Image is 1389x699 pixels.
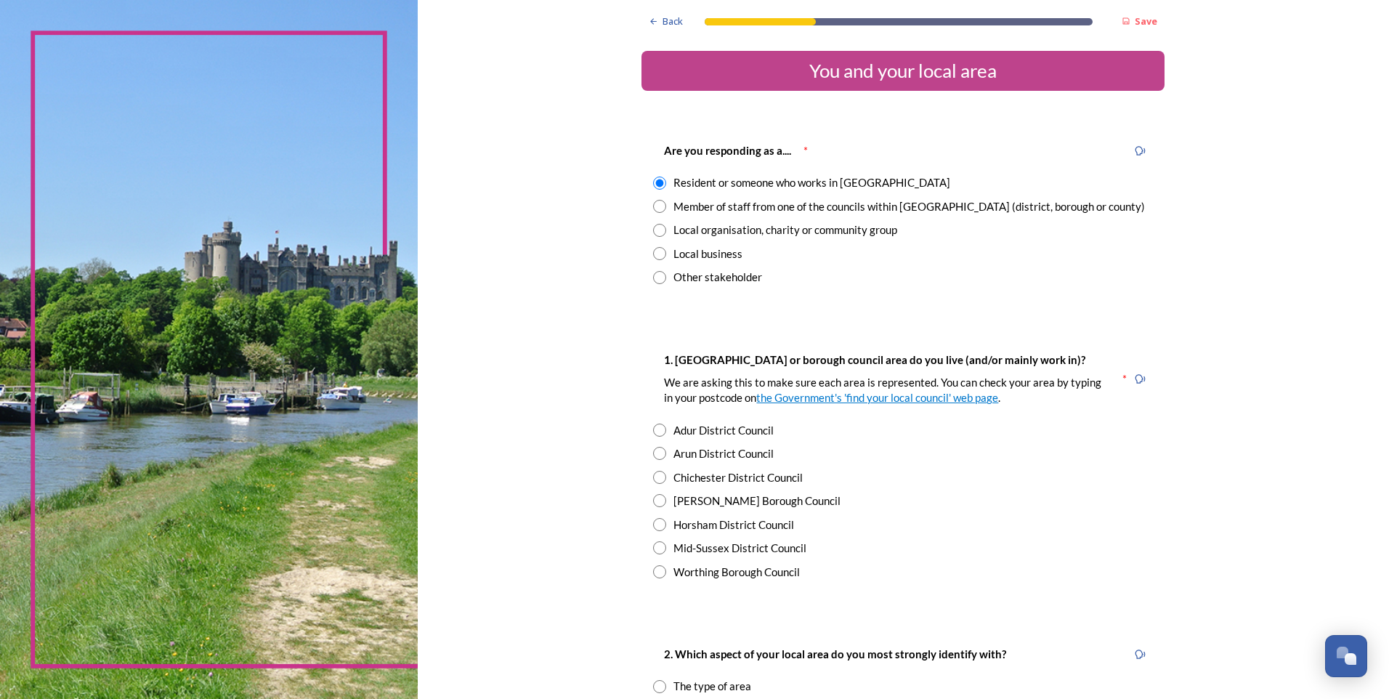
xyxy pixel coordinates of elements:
[673,564,800,581] div: Worthing Borough Council
[673,469,803,486] div: Chichester District Council
[673,422,774,439] div: Adur District Council
[673,517,794,533] div: Horsham District Council
[1135,15,1157,28] strong: Save
[664,375,1110,406] p: We are asking this to make sure each area is represented. You can check your area by typing in yo...
[663,15,683,28] span: Back
[756,391,998,404] a: the Government's 'find your local council' web page
[1325,635,1367,677] button: Open Chat
[673,174,950,191] div: Resident or someone who works in [GEOGRAPHIC_DATA]
[673,445,774,462] div: Arun District Council
[673,269,762,286] div: Other stakeholder
[647,57,1159,85] div: You and your local area
[673,222,897,238] div: Local organisation, charity or community group
[664,353,1085,366] strong: 1. [GEOGRAPHIC_DATA] or borough council area do you live (and/or mainly work in)?
[673,540,806,557] div: Mid-Sussex District Council
[673,198,1145,215] div: Member of staff from one of the councils within [GEOGRAPHIC_DATA] (district, borough or county)
[673,246,742,262] div: Local business
[664,647,1006,660] strong: 2. Which aspect of your local area do you most strongly identify with?
[673,678,751,695] div: The type of area
[664,144,791,157] strong: Are you responding as a....
[673,493,841,509] div: [PERSON_NAME] Borough Council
